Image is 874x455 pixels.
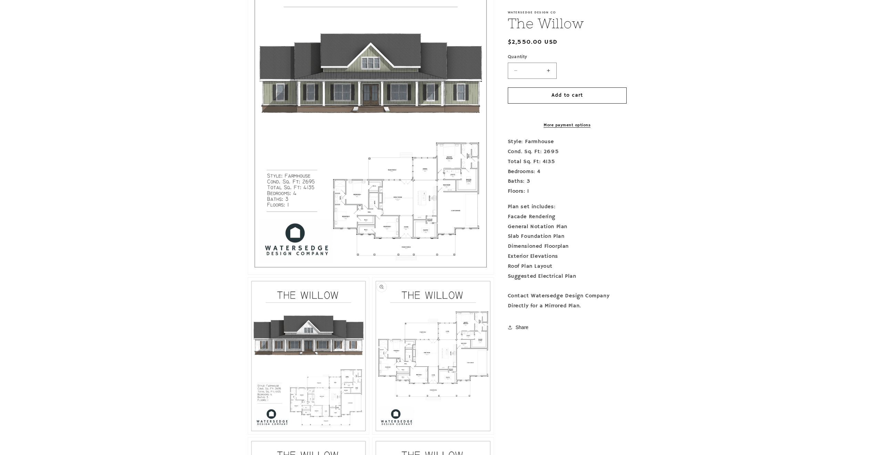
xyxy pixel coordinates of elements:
[508,320,531,335] button: Share
[508,14,627,32] h1: The Willow
[508,232,627,242] div: Slab Foundation Plan
[508,212,627,222] div: Facade Rendering
[508,54,627,61] label: Quantity
[508,137,627,197] p: Style: Farmhouse Cond. Sq. Ft: 2695 Total Sq. Ft: 4135 Bedrooms: 4 Baths: 3 Floors: 1
[508,272,627,282] div: Suggested Electrical Plan
[508,38,558,47] span: $2,550.00 USD
[508,252,627,262] div: Exterior Elevations
[508,202,627,212] div: Plan set includes:
[508,242,627,252] div: Dimensioned Floorplan
[508,87,627,104] button: Add to cart
[508,262,627,272] div: Roof Plan Layout
[508,222,627,232] div: General Notation Plan
[508,122,627,128] a: More payment options
[508,10,627,14] p: Watersedge Design Co
[508,291,627,311] div: Contact Watersedge Design Company Directly for a Mirrored Plan.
